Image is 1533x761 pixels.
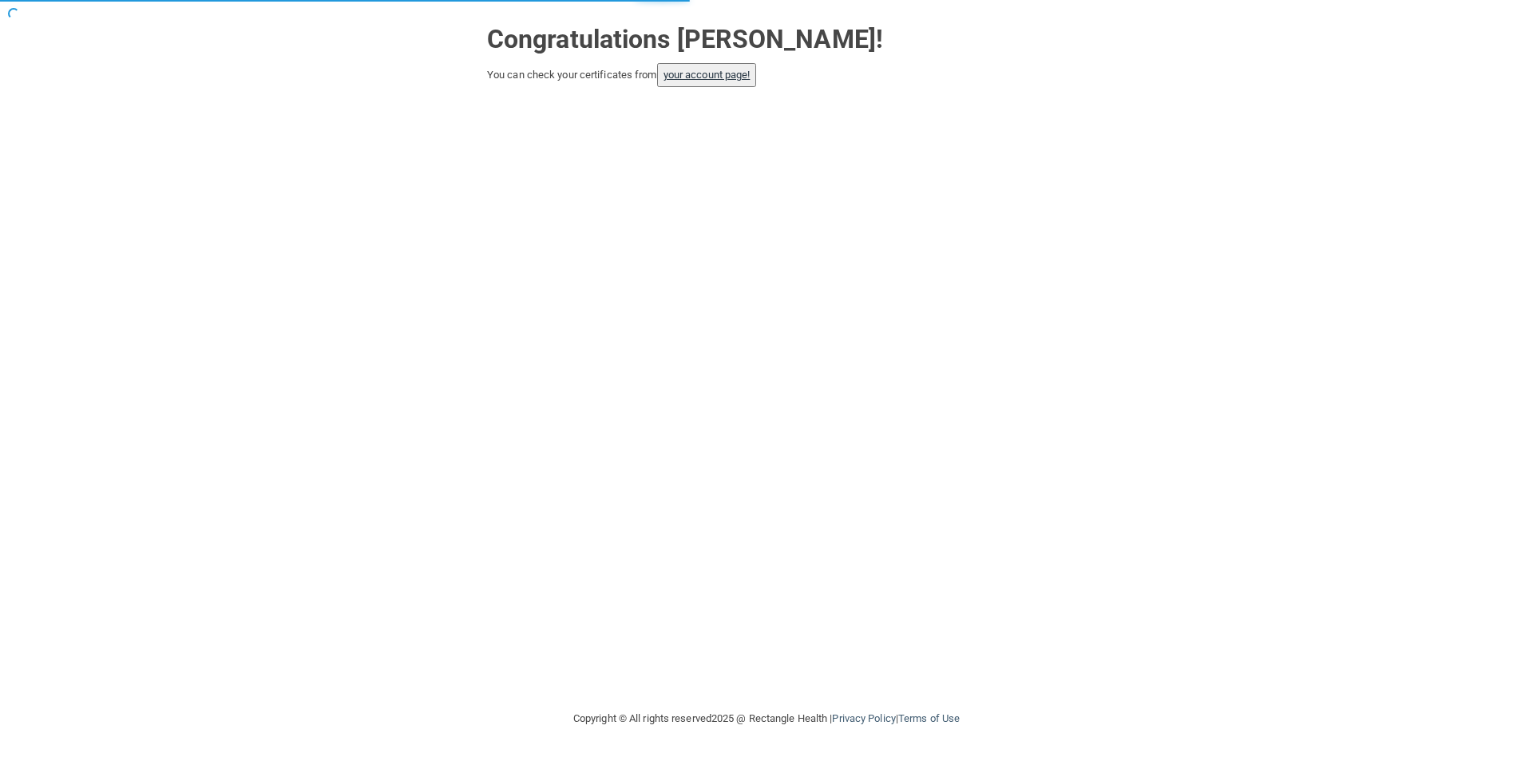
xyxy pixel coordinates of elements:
[487,63,1046,87] div: You can check your certificates from
[898,712,960,724] a: Terms of Use
[487,24,883,54] strong: Congratulations [PERSON_NAME]!
[475,693,1058,744] div: Copyright © All rights reserved 2025 @ Rectangle Health | |
[832,712,895,724] a: Privacy Policy
[657,63,757,87] button: your account page!
[664,69,751,81] a: your account page!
